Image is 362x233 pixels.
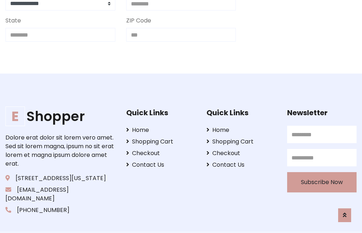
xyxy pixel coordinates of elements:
a: Checkout [126,149,196,158]
p: [PHONE_NUMBER] [5,206,115,215]
label: ZIP Code [126,16,151,25]
a: Contact Us [126,161,196,169]
a: Home [126,126,196,134]
a: Home [206,126,276,134]
button: Subscribe Now [287,172,357,192]
p: [STREET_ADDRESS][US_STATE] [5,174,115,183]
a: Checkout [206,149,276,158]
p: [EMAIL_ADDRESS][DOMAIN_NAME] [5,186,115,203]
h5: Quick Links [206,108,276,117]
h5: Quick Links [126,108,196,117]
a: Shopping Cart [206,137,276,146]
a: Contact Us [206,161,276,169]
p: Dolore erat dolor sit lorem vero amet. Sed sit lorem magna, ipsum no sit erat lorem et magna ipsu... [5,133,115,168]
a: Shopping Cart [126,137,196,146]
label: State [5,16,21,25]
h5: Newsletter [287,108,357,117]
span: E [5,107,25,126]
h1: Shopper [5,108,115,124]
a: EShopper [5,108,115,124]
